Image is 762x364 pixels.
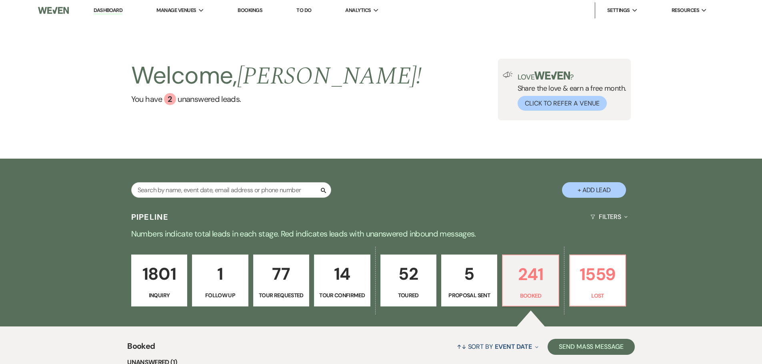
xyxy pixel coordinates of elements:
[296,7,311,14] a: To Do
[94,7,122,14] a: Dashboard
[314,255,370,306] a: 14Tour Confirmed
[164,93,176,105] div: 2
[197,291,243,300] p: Follow Up
[495,342,532,351] span: Event Date
[136,291,182,300] p: Inquiry
[508,261,553,288] p: 241
[454,336,542,357] button: Sort By Event Date
[156,6,196,14] span: Manage Venues
[457,342,466,351] span: ↑↓
[441,255,497,306] a: 5Proposal Sent
[319,291,365,300] p: Tour Confirmed
[127,340,155,357] span: Booked
[238,7,262,14] a: Bookings
[131,182,331,198] input: Search by name, event date, email address or phone number
[253,255,309,306] a: 77Tour Requested
[534,72,570,80] img: weven-logo-green.svg
[446,261,492,287] p: 5
[386,261,431,287] p: 52
[386,291,431,300] p: Toured
[131,59,422,93] h2: Welcome,
[575,291,620,300] p: Lost
[131,211,169,223] h3: Pipeline
[503,72,513,78] img: loud-speaker-illustration.svg
[575,261,620,288] p: 1559
[508,291,553,300] p: Booked
[136,261,182,287] p: 1801
[38,2,68,19] img: Weven Logo
[380,255,436,306] a: 52Toured
[258,291,304,300] p: Tour Requested
[518,96,607,111] button: Click to Refer a Venue
[672,6,699,14] span: Resources
[548,339,635,355] button: Send Mass Message
[192,255,248,306] a: 1Follow Up
[513,72,626,111] div: Share the love & earn a free month.
[258,261,304,287] p: 77
[131,255,187,306] a: 1801Inquiry
[446,291,492,300] p: Proposal Sent
[518,72,626,81] p: Love ?
[562,182,626,198] button: + Add Lead
[569,255,626,306] a: 1559Lost
[587,206,631,227] button: Filters
[345,6,371,14] span: Analytics
[131,93,422,105] a: You have 2 unanswered leads.
[237,58,422,95] span: [PERSON_NAME] !
[502,255,559,306] a: 241Booked
[197,261,243,287] p: 1
[93,227,669,240] p: Numbers indicate total leads in each stage. Red indicates leads with unanswered inbound messages.
[607,6,630,14] span: Settings
[319,261,365,287] p: 14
